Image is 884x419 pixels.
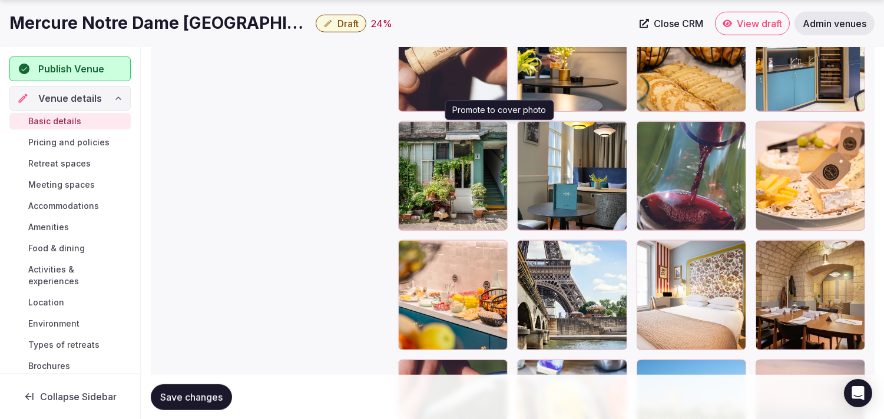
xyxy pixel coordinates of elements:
[844,379,872,407] div: Open Intercom Messenger
[398,121,508,231] div: 9685_dd_05_p_3000x2250_P.jpg
[517,2,627,112] div: 9685_ba_05_p_3000x2250_P.jpg
[654,18,703,29] span: Close CRM
[28,297,64,308] span: Location
[637,121,746,231] div: 9685_ba_06_p_3000x2250_P.jpg
[9,113,131,129] a: Basic details
[9,384,131,410] button: Collapse Sidebar
[9,177,131,193] a: Meeting spaces
[517,240,627,350] div: 9685_de_04_p_3000x2250_P.jpg
[9,358,131,374] a: Brochures
[9,294,131,311] a: Location
[398,2,508,112] div: 9685_ba_09_p_3000x2250_P.jpg
[9,315,131,332] a: Environment
[40,391,117,403] span: Collapse Sidebar
[28,179,95,191] span: Meeting spaces
[9,337,131,353] a: Types of retreats
[28,200,99,212] span: Accommodations
[316,15,366,32] button: Draft
[28,221,69,233] span: Amenities
[633,12,710,35] a: Close CRM
[637,240,746,350] div: 9685_ro_00_p_3000x2250_P.jpg
[756,121,865,231] div: 9685_br_03_p_3000x2250_P.jpg
[715,12,790,35] a: View draft
[38,91,102,105] span: Venue details
[9,240,131,257] a: Food & dining
[28,242,85,254] span: Food & dining
[28,115,81,127] span: Basic details
[9,261,131,290] a: Activities & experiences
[28,158,91,169] span: Retreat spaces
[28,339,100,351] span: Types of retreats
[28,264,126,287] span: Activities & experiences
[28,137,110,148] span: Pricing and policies
[803,18,866,29] span: Admin venues
[9,134,131,151] a: Pricing and policies
[398,240,508,350] div: 9685_br_00_p_3000x2250_P.jpg
[453,104,547,116] p: Promote to cover photo
[151,384,232,410] button: Save changes
[9,219,131,235] a: Amenities
[28,318,80,330] span: Environment
[637,2,746,112] div: 9685_br_04_p_3000x2250_P.jpg
[756,240,865,350] div: 9685_sm_01_p_3000x2250_P.jpg
[9,155,131,172] a: Retreat spaces
[9,198,131,214] a: Accommodations
[9,12,311,35] h1: Mercure Notre Dame [GEOGRAPHIC_DATA]
[737,18,782,29] span: View draft
[794,12,875,35] a: Admin venues
[38,62,104,76] span: Publish Venue
[337,18,359,29] span: Draft
[517,121,627,231] div: 9685_ba_04_p_3000x2250_P.jpg
[371,16,392,31] button: 24%
[756,2,865,112] div: 9685_rs_05_p_3000x2250_P.jpg
[160,391,223,403] span: Save changes
[371,16,392,31] div: 24 %
[9,56,131,81] button: Publish Venue
[28,360,70,372] span: Brochures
